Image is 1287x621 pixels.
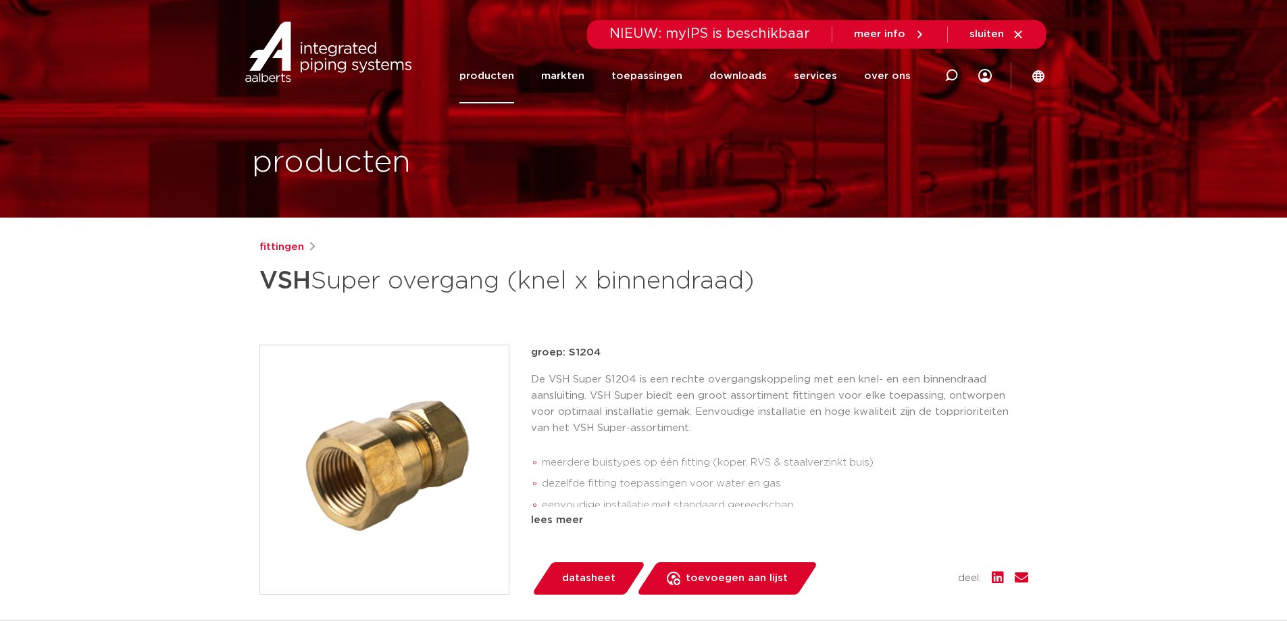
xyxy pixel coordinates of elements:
li: eenvoudige installatie met standaard gereedschap [542,495,1028,516]
h1: producten [252,141,411,184]
a: toepassingen [611,49,682,103]
span: meer info [854,29,905,39]
a: markten [541,49,584,103]
span: toevoegen aan lijst [686,568,788,589]
a: datasheet [531,562,646,595]
li: meerdere buistypes op één fitting (koper, RVS & staalverzinkt buis) [542,452,1028,474]
a: services [794,49,837,103]
span: deel: [958,570,981,587]
li: dezelfde fitting toepassingen voor water en gas [542,473,1028,495]
div: lees meer [531,512,1028,528]
p: groep: S1204 [531,345,1028,361]
h1: Super overgang (knel x binnendraad) [259,261,767,301]
img: Product Image for VSH Super overgang (knel x binnendraad) [260,345,509,594]
a: downloads [709,49,767,103]
a: over ons [864,49,911,103]
a: fittingen [259,239,304,255]
a: producten [459,49,514,103]
div: my IPS [978,49,992,103]
span: datasheet [562,568,615,589]
span: sluiten [969,29,1004,39]
span: NIEUW: myIPS is beschikbaar [609,27,810,41]
strong: VSH [259,269,311,293]
a: meer info [854,28,926,41]
a: sluiten [969,28,1024,41]
nav: Menu [459,49,911,103]
p: De VSH Super S1204 is een rechte overgangskoppeling met een knel- en een binnendraad aansluiting.... [531,372,1028,437]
